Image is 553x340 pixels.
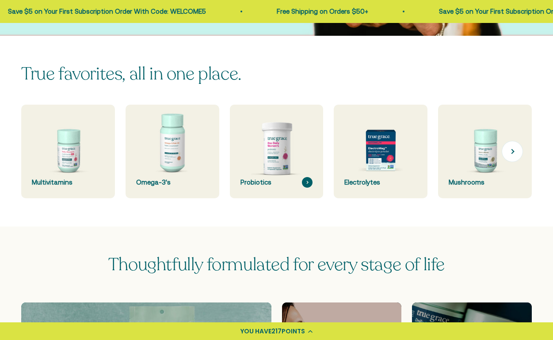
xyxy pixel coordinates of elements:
a: Probiotics [230,105,324,198]
p: Save $5 on Your First Subscription Order With Code: WELCOME5 [6,6,204,17]
span: Thoughtfully formulated for every stage of life [108,253,445,276]
div: Electrolytes [344,177,417,188]
a: Electrolytes [334,105,427,198]
div: Mushrooms [449,177,521,188]
a: Free Shipping on Orders $50+ [275,8,366,15]
a: Mushrooms [438,105,532,198]
div: Probiotics [240,177,313,188]
split-lines: True favorites, all in one place. [21,62,241,86]
span: POINTS [282,327,305,336]
span: YOU HAVE [240,327,271,336]
a: Multivitamins [21,105,115,198]
a: Omega-3's [126,105,219,198]
div: Omega-3's [136,177,209,188]
span: 217 [271,327,282,336]
div: Multivitamins [32,177,104,188]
